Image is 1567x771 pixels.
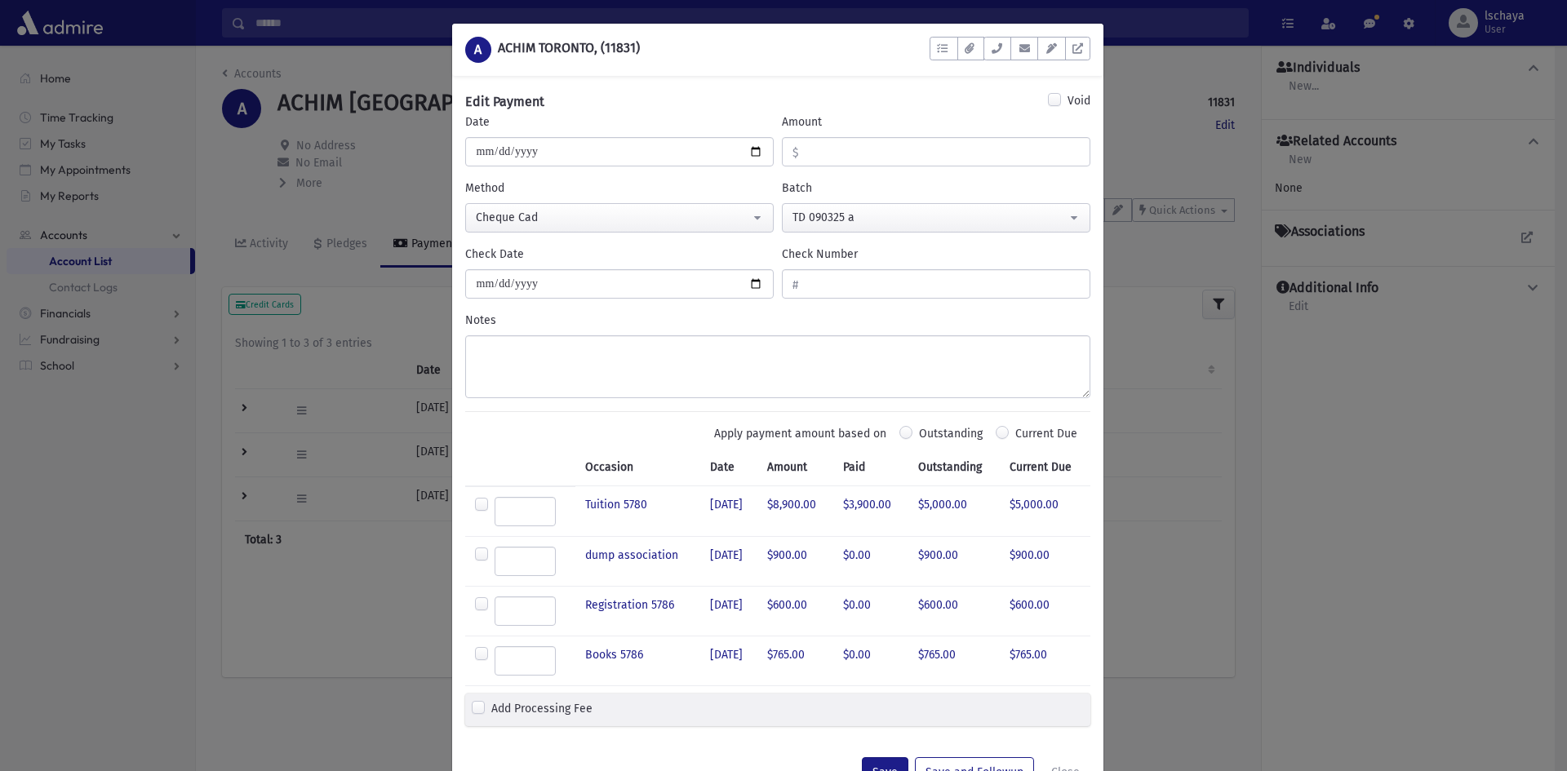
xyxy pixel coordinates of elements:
td: $900.00 [908,536,1001,586]
label: Void [1068,92,1090,112]
label: Notes [465,312,496,329]
td: $765.00 [1000,636,1090,685]
td: Books 5786 [575,636,699,685]
td: $5,000.00 [908,486,1001,537]
label: Apply payment amount based on [714,425,886,442]
div: Cheque Cad [476,209,750,226]
th: Date [700,449,758,486]
button: Cheque Cad [465,203,774,233]
td: $600.00 [1000,586,1090,636]
label: Batch [782,179,812,197]
td: $8,900.00 [757,486,833,537]
label: Outstanding [919,425,983,449]
td: $5,000.00 [1000,486,1090,537]
a: A ACHIM TORONTO, (11831) [465,37,640,63]
th: Paid [833,449,908,486]
td: $3,900.00 [833,486,908,537]
th: Occasion [575,449,699,486]
label: Check Date [465,246,524,263]
td: $900.00 [1000,536,1090,586]
th: Outstanding [908,449,1001,486]
th: Amount [757,449,833,486]
h6: Edit Payment [465,92,544,112]
td: Hot Lunches 5786 [575,685,699,735]
button: TD 090325 a [782,203,1090,233]
td: $135.00 [1000,685,1090,735]
label: Amount [782,113,822,131]
td: Tuition 5780 [575,486,699,537]
td: [DATE] [700,586,758,636]
td: $600.00 [908,586,1001,636]
span: $ [783,138,799,167]
td: $135.00 [908,685,1001,735]
td: $765.00 [908,636,1001,685]
td: dump association [575,536,699,586]
span: # [783,270,799,299]
td: $0.00 [833,636,908,685]
h1: ACHIM TORONTO, (11831) [498,40,640,55]
td: $0.00 [833,586,908,636]
label: Add Processing Fee [491,700,593,720]
td: [DATE] [700,536,758,586]
td: $900.00 [757,536,833,586]
td: $765.00 [757,636,833,685]
label: Check Number [782,246,858,263]
td: $0.00 [833,685,908,735]
td: $0.00 [833,536,908,586]
td: [DATE] [700,636,758,685]
div: A [465,37,491,63]
td: [DATE] [700,685,758,735]
label: Date [465,113,490,131]
th: Current Due [1000,449,1090,486]
td: Registration 5786 [575,586,699,636]
div: TD 090325 a [792,209,1067,226]
td: [DATE] [700,486,758,537]
label: Current Due [1015,425,1077,449]
td: $600.00 [757,586,833,636]
label: Method [465,179,504,197]
td: $135.00 [757,685,833,735]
